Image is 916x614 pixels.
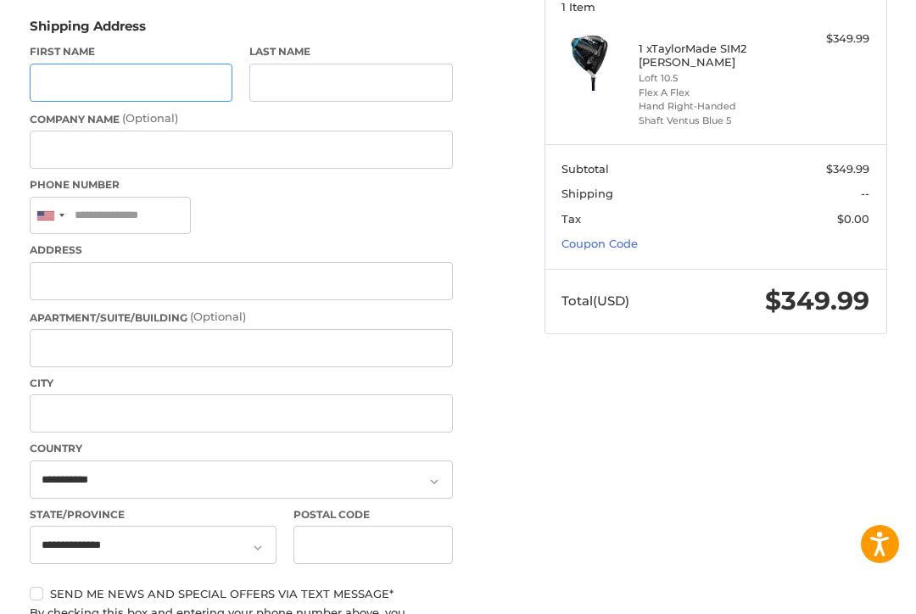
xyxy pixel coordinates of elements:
[826,162,869,176] span: $349.99
[561,237,638,250] a: Coupon Code
[30,17,146,44] legend: Shipping Address
[30,507,277,522] label: State/Province
[31,198,70,234] div: United States: +1
[639,42,789,70] h4: 1 x TaylorMade SIM2 [PERSON_NAME]
[30,243,453,258] label: Address
[639,86,789,100] li: Flex A Flex
[190,310,246,323] small: (Optional)
[792,31,869,47] div: $349.99
[293,507,453,522] label: Postal Code
[30,110,453,127] label: Company Name
[639,114,789,128] li: Shaft Ventus Blue 5
[561,212,581,226] span: Tax
[561,293,629,309] span: Total (USD)
[30,44,233,59] label: First Name
[30,587,453,600] label: Send me news and special offers via text message*
[861,187,869,200] span: --
[122,111,178,125] small: (Optional)
[249,44,453,59] label: Last Name
[765,285,869,316] span: $349.99
[30,441,453,456] label: Country
[561,187,613,200] span: Shipping
[561,162,609,176] span: Subtotal
[639,99,789,114] li: Hand Right-Handed
[30,177,453,193] label: Phone Number
[639,71,789,86] li: Loft 10.5
[837,212,869,226] span: $0.00
[30,376,453,391] label: City
[30,309,453,326] label: Apartment/Suite/Building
